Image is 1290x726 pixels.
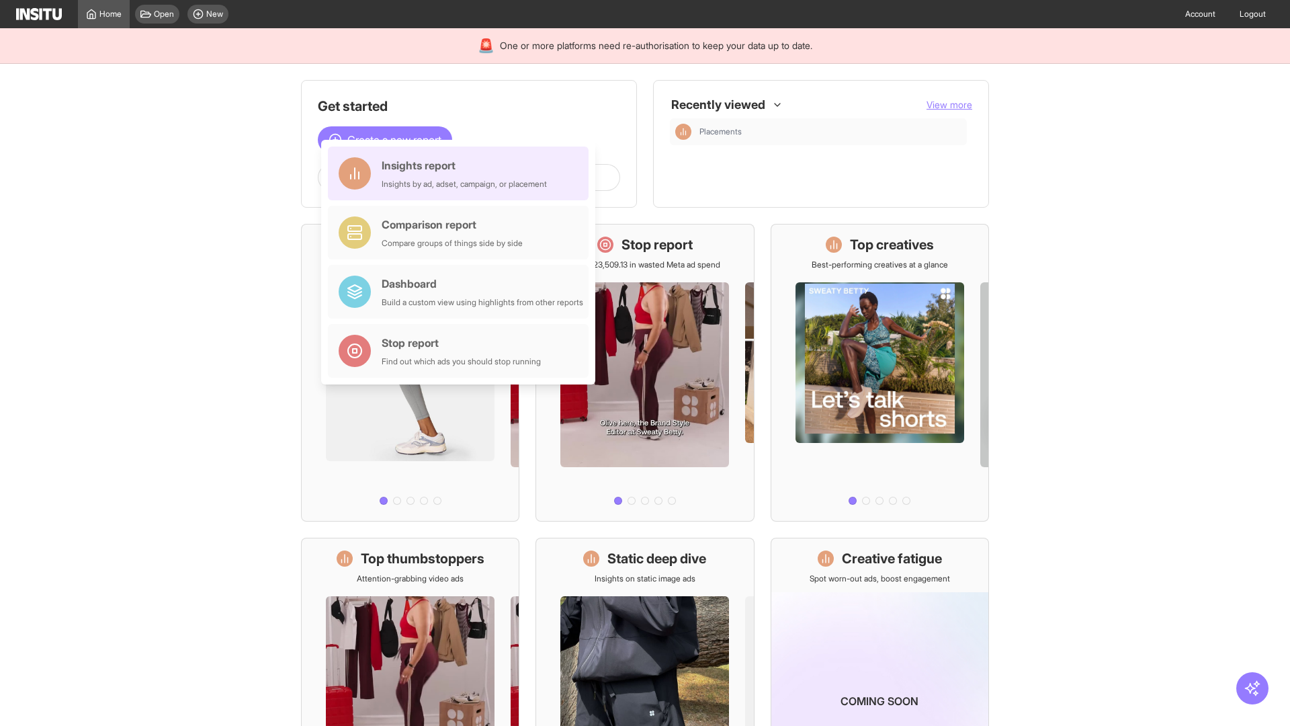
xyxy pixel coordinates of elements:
[675,124,691,140] div: Insights
[154,9,174,19] span: Open
[382,238,523,249] div: Compare groups of things side by side
[535,224,754,522] a: Stop reportSave £23,509.13 in wasted Meta ad spend
[569,259,720,270] p: Save £23,509.13 in wasted Meta ad spend
[927,99,972,110] span: View more
[382,297,583,308] div: Build a custom view using highlights from other reports
[607,549,706,568] h1: Static deep dive
[382,179,547,190] div: Insights by ad, adset, campaign, or placement
[16,8,62,20] img: Logo
[699,126,961,137] span: Placements
[318,126,452,153] button: Create a new report
[382,157,547,173] div: Insights report
[478,36,494,55] div: 🚨
[301,224,519,522] a: What's live nowSee all active ads instantly
[621,235,693,254] h1: Stop report
[595,573,695,584] p: Insights on static image ads
[382,276,583,292] div: Dashboard
[500,39,812,52] span: One or more platforms need re-authorisation to keep your data up to date.
[812,259,948,270] p: Best-performing creatives at a glance
[771,224,989,522] a: Top creativesBest-performing creatives at a glance
[927,98,972,112] button: View more
[347,132,441,148] span: Create a new report
[850,235,934,254] h1: Top creatives
[382,335,541,351] div: Stop report
[357,573,464,584] p: Attention-grabbing video ads
[206,9,223,19] span: New
[318,97,620,116] h1: Get started
[99,9,122,19] span: Home
[382,216,523,233] div: Comparison report
[382,356,541,367] div: Find out which ads you should stop running
[361,549,484,568] h1: Top thumbstoppers
[699,126,742,137] span: Placements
